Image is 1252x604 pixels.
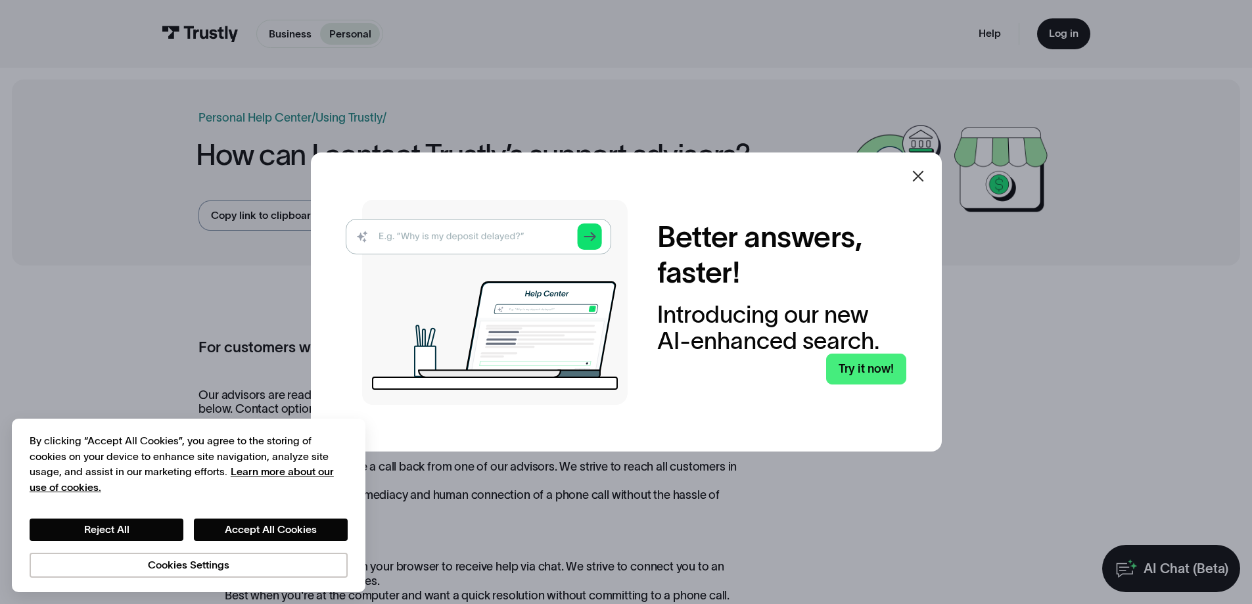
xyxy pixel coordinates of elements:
[30,433,348,577] div: Privacy
[12,419,365,592] div: Cookie banner
[657,302,906,354] div: Introducing our new AI-enhanced search.
[657,220,906,290] h2: Better answers, faster!
[30,433,348,495] div: By clicking “Accept All Cookies”, you agree to the storing of cookies on your device to enhance s...
[30,519,183,541] button: Reject All
[194,519,348,541] button: Accept All Cookies
[30,553,348,578] button: Cookies Settings
[826,354,906,384] a: Try it now!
